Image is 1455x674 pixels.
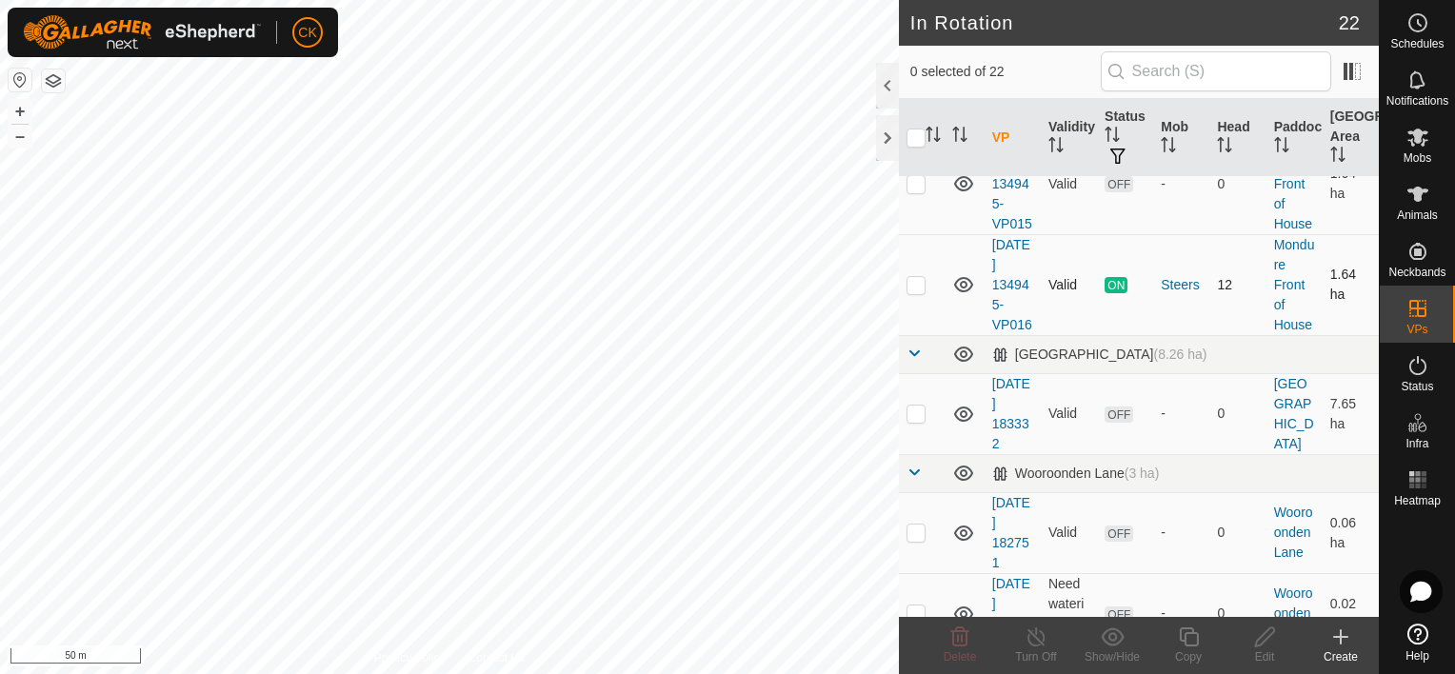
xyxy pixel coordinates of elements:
[1161,140,1176,155] p-sorticon: Activate to sort
[1209,373,1266,454] td: 0
[1405,438,1428,449] span: Infra
[1274,376,1314,451] a: [GEOGRAPHIC_DATA]
[1274,585,1313,641] a: Wooroonden Lane
[374,649,446,666] a: Privacy Policy
[1209,573,1266,654] td: 0
[1150,648,1226,665] div: Copy
[42,69,65,92] button: Map Layers
[926,129,941,145] p-sorticon: Activate to sort
[1209,492,1266,573] td: 0
[1154,347,1207,362] span: (8.26 ha)
[1074,648,1150,665] div: Show/Hide
[1041,234,1097,335] td: Valid
[1404,152,1431,164] span: Mobs
[1386,95,1448,107] span: Notifications
[992,466,1160,482] div: Wooroonden Lane
[992,576,1030,651] a: [DATE] 184826
[944,650,977,664] span: Delete
[1105,525,1133,542] span: OFF
[1274,140,1289,155] p-sorticon: Activate to sort
[1323,573,1379,654] td: 0.02 ha
[1226,648,1303,665] div: Edit
[1274,505,1313,560] a: Wooroonden Lane
[992,495,1030,570] a: [DATE] 182751
[9,125,31,148] button: –
[1339,9,1360,37] span: 22
[1217,140,1232,155] p-sorticon: Activate to sort
[298,23,316,43] span: CK
[1041,492,1097,573] td: Valid
[1105,406,1133,423] span: OFF
[998,648,1074,665] div: Turn Off
[9,69,31,91] button: Reset Map
[985,99,1041,177] th: VP
[1323,492,1379,573] td: 0.06 ha
[1303,648,1379,665] div: Create
[1274,237,1315,332] a: Mondure Front of House
[1405,650,1429,662] span: Help
[1266,99,1323,177] th: Paddock
[910,11,1339,34] h2: In Rotation
[1041,373,1097,454] td: Valid
[1323,234,1379,335] td: 1.64 ha
[9,100,31,123] button: +
[1406,324,1427,335] span: VPs
[1041,133,1097,234] td: Valid
[1274,136,1315,231] a: Mondure Front of House
[1401,381,1433,392] span: Status
[1209,234,1266,335] td: 12
[1153,99,1209,177] th: Mob
[1161,604,1202,624] div: -
[1323,133,1379,234] td: 1.64 ha
[23,15,261,50] img: Gallagher Logo
[1105,176,1133,192] span: OFF
[1105,129,1120,145] p-sorticon: Activate to sort
[1388,267,1445,278] span: Neckbands
[1161,523,1202,543] div: -
[1097,99,1153,177] th: Status
[1125,466,1160,481] span: (3 ha)
[910,62,1101,82] span: 0 selected of 22
[468,649,525,666] a: Contact Us
[992,347,1207,363] div: [GEOGRAPHIC_DATA]
[1105,277,1127,293] span: ON
[992,376,1030,451] a: [DATE] 183332
[1105,606,1133,623] span: OFF
[1330,149,1345,165] p-sorticon: Activate to sort
[1394,495,1441,506] span: Heatmap
[1380,616,1455,669] a: Help
[952,129,967,145] p-sorticon: Activate to sort
[1041,573,1097,654] td: Need watering point
[1161,404,1202,424] div: -
[1161,275,1202,295] div: Steers
[1161,174,1202,194] div: -
[1041,99,1097,177] th: Validity
[1390,38,1444,50] span: Schedules
[1209,133,1266,234] td: 0
[992,136,1032,231] a: [DATE] 134945-VP015
[1323,373,1379,454] td: 7.65 ha
[1101,51,1331,91] input: Search (S)
[1048,140,1064,155] p-sorticon: Activate to sort
[992,237,1032,332] a: [DATE] 134945-VP016
[1209,99,1266,177] th: Head
[1397,209,1438,221] span: Animals
[1323,99,1379,177] th: [GEOGRAPHIC_DATA] Area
